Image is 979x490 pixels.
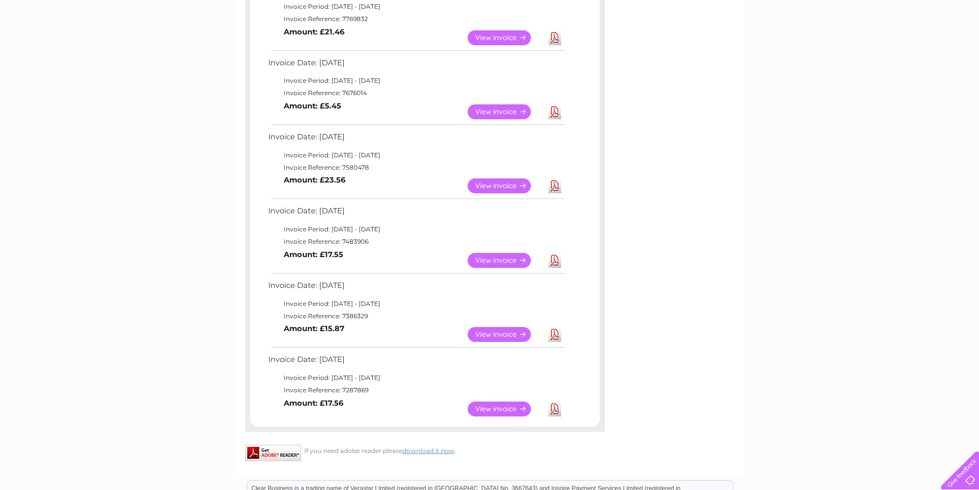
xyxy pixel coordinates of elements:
a: View [468,327,543,342]
a: View [468,402,543,416]
img: logo.png [34,27,87,58]
td: Invoice Date: [DATE] [266,279,566,298]
a: Telecoms [853,44,883,51]
b: Amount: £17.55 [284,250,343,259]
a: Download [548,402,561,416]
a: Download [548,30,561,45]
td: Invoice Date: [DATE] [266,353,566,372]
td: Invoice Date: [DATE] [266,130,566,149]
a: View [468,30,543,45]
td: Invoice Period: [DATE] - [DATE] [266,298,566,310]
td: Invoice Date: [DATE] [266,56,566,75]
a: Energy [824,44,846,51]
a: View [468,253,543,268]
td: Invoice Reference: 7386329 [266,310,566,322]
td: Invoice Reference: 7287869 [266,384,566,396]
div: If you need adobe reader please . [245,445,605,455]
a: download it now [402,447,455,455]
td: Invoice Period: [DATE] - [DATE] [266,149,566,161]
td: Invoice Reference: 7676014 [266,87,566,99]
a: Download [548,327,561,342]
a: View [468,104,543,119]
b: Amount: £21.46 [284,27,344,37]
a: Download [548,253,561,268]
div: Clear Business is a trading name of Verastar Limited (registered in [GEOGRAPHIC_DATA] No. 3667643... [247,6,733,50]
td: Invoice Period: [DATE] - [DATE] [266,1,566,13]
b: Amount: £23.56 [284,175,345,185]
a: Contact [911,44,936,51]
a: 0333 014 3131 [785,5,856,18]
td: Invoice Period: [DATE] - [DATE] [266,223,566,235]
b: Amount: £5.45 [284,101,341,111]
td: Invoice Period: [DATE] - [DATE] [266,75,566,87]
td: Invoice Reference: 7483906 [266,235,566,248]
a: Water [798,44,818,51]
a: Download [548,178,561,193]
td: Invoice Reference: 7769832 [266,13,566,25]
td: Invoice Period: [DATE] - [DATE] [266,372,566,384]
td: Invoice Date: [DATE] [266,204,566,223]
a: Log out [945,44,969,51]
td: Invoice Reference: 7580478 [266,161,566,174]
b: Amount: £17.56 [284,398,343,408]
a: View [468,178,543,193]
a: Blog [890,44,904,51]
a: Download [548,104,561,119]
b: Amount: £15.87 [284,324,344,333]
